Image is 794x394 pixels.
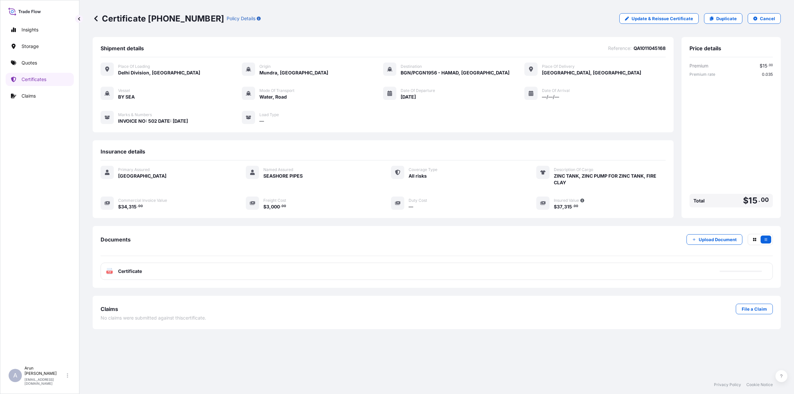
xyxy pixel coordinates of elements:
[401,64,422,69] span: Destination
[409,167,437,172] span: Coverage Type
[121,204,127,209] span: 34
[137,205,138,207] span: .
[6,89,74,103] a: Claims
[22,26,38,33] p: Insights
[557,204,562,209] span: 37
[266,204,269,209] span: 3
[129,204,137,209] span: 315
[542,94,559,100] span: —/—/—
[118,167,150,172] span: Primary Assured
[758,198,760,202] span: .
[259,112,279,117] span: Load Type
[746,382,773,387] a: Cookie Notice
[263,204,266,209] span: $
[6,56,74,69] a: Quotes
[259,88,294,93] span: Mode of Transport
[761,198,769,202] span: 00
[763,64,767,68] span: 15
[118,173,166,179] span: [GEOGRAPHIC_DATA]
[22,76,46,83] p: Certificates
[574,205,578,207] span: 00
[118,204,121,209] span: $
[554,198,579,203] span: Insured Value
[118,88,130,93] span: Vessel
[716,15,737,22] p: Duplicate
[748,13,781,24] button: Cancel
[108,271,112,273] text: PDF
[409,173,427,179] span: All risks
[118,64,150,69] span: Place of Loading
[608,45,632,52] span: Reference :
[689,45,721,52] span: Price details
[259,69,328,76] span: Mundra, [GEOGRAPHIC_DATA]
[704,13,742,24] a: Duplicate
[632,15,693,22] p: Update & Reissue Certificate
[271,204,280,209] span: 000
[118,118,188,124] span: INVOICE NO: 502 DATE: [DATE]
[6,23,74,36] a: Insights
[127,204,129,209] span: ,
[101,315,206,321] span: No claims were submitted against this certificate .
[634,45,666,52] span: QA1011045168
[554,173,666,186] span: ZINC TANK, ZINC PUMP FOR ZINC TANK, FIRE CLAY
[409,198,427,203] span: Duty Cost
[699,236,737,243] p: Upload Document
[542,69,641,76] span: [GEOGRAPHIC_DATA], [GEOGRAPHIC_DATA]
[13,372,17,379] span: A
[714,382,741,387] a: Privacy Policy
[118,268,142,275] span: Certificate
[542,64,575,69] span: Place of Delivery
[101,148,145,155] span: Insurance details
[401,69,509,76] span: BGN/PCGN1956 - HAMAD, [GEOGRAPHIC_DATA]
[401,94,416,100] span: [DATE]
[24,377,66,385] p: [EMAIL_ADDRESS][DOMAIN_NAME]
[101,306,118,312] span: Claims
[686,234,742,245] button: Upload Document
[22,93,36,99] p: Claims
[259,94,287,100] span: Water, Road
[760,64,763,68] span: $
[263,173,303,179] span: SEASHORE PIPES
[118,69,200,76] span: Delhi Division, [GEOGRAPHIC_DATA]
[118,94,135,100] span: BY SEA
[227,15,255,22] p: Policy Details
[768,64,769,66] span: .
[564,204,572,209] span: 315
[22,43,39,50] p: Storage
[280,205,281,207] span: .
[6,73,74,86] a: Certificates
[562,204,564,209] span: ,
[736,304,773,314] a: File a Claim
[619,13,699,24] a: Update & Reissue Certificate
[138,205,143,207] span: 00
[401,88,435,93] span: Date of Departure
[689,72,715,77] span: Premium rate
[693,197,705,204] span: Total
[263,198,286,203] span: Freight Cost
[259,64,271,69] span: Origin
[743,197,748,205] span: $
[554,167,593,172] span: Description Of Cargo
[742,306,767,312] p: File a Claim
[748,197,757,205] span: 15
[118,198,167,203] span: Commercial Invoice Value
[282,205,286,207] span: 00
[259,118,264,124] span: —
[101,45,144,52] span: Shipment details
[263,167,293,172] span: Named Assured
[769,64,773,66] span: 00
[760,15,775,22] p: Cancel
[24,366,66,376] p: Arun [PERSON_NAME]
[93,13,224,24] p: Certificate [PHONE_NUMBER]
[554,204,557,209] span: $
[22,60,37,66] p: Quotes
[762,72,773,77] span: 0.035
[118,112,152,117] span: Marks & Numbers
[269,204,271,209] span: ,
[689,63,708,69] span: Premium
[409,203,413,210] span: —
[6,40,74,53] a: Storage
[101,236,131,243] span: Documents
